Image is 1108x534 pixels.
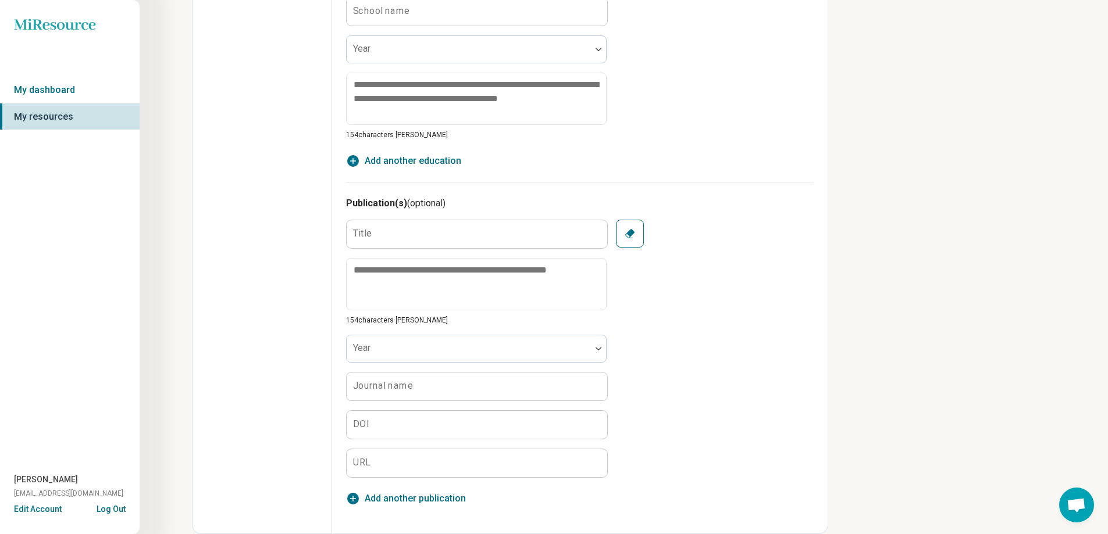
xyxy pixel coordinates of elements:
label: DOI [353,420,369,429]
button: Log Out [97,503,126,513]
span: [EMAIL_ADDRESS][DOMAIN_NAME] [14,488,123,499]
label: Title [353,229,372,238]
div: Open chat [1059,488,1094,522]
button: Add another education [346,154,461,168]
label: School name [353,6,410,16]
p: 154 characters [PERSON_NAME] [346,315,607,325]
span: [PERSON_NAME] [14,474,78,486]
span: Add another education [365,154,461,168]
h3: Publication(s) [346,196,814,210]
button: Edit Account [14,503,62,515]
label: URL [353,458,370,467]
label: Journal name [353,381,413,390]
span: (optional) [407,198,446,209]
button: Add another publication [346,492,466,506]
label: Year [353,43,370,54]
p: 154 characters [PERSON_NAME] [346,130,607,140]
span: Add another publication [365,492,466,506]
label: Year [353,342,370,353]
